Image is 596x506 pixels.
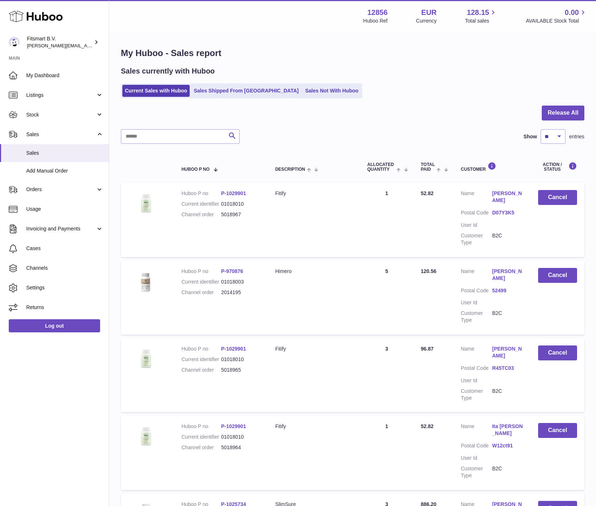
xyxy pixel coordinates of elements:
[181,268,221,275] dt: Huboo P no
[538,345,577,360] button: Cancel
[421,268,437,274] span: 120.56
[492,287,524,294] a: 52499
[181,356,221,363] dt: Current identifier
[360,338,414,412] td: 3
[181,167,209,172] span: Huboo P no
[461,232,492,246] dt: Customer Type
[26,92,96,99] span: Listings
[181,201,221,207] dt: Current identifier
[181,444,221,451] dt: Channel order
[461,268,492,284] dt: Name
[26,167,103,174] span: Add Manual Order
[421,162,435,172] span: Total paid
[363,17,388,24] div: Huboo Ref
[181,190,221,197] dt: Huboo P no
[26,111,96,118] span: Stock
[128,268,165,294] img: 128561711358723.png
[128,345,165,371] img: 128561739542540.png
[461,345,492,361] dt: Name
[275,190,353,197] div: Fitify
[421,190,434,196] span: 52.82
[526,8,587,24] a: 0.00 AVAILABLE Stock Total
[461,299,492,306] dt: User Id
[275,167,305,172] span: Description
[492,268,524,282] a: [PERSON_NAME]
[465,8,497,24] a: 128.15 Total sales
[26,131,96,138] span: Sales
[26,265,103,272] span: Channels
[492,209,524,216] a: D07Y3K5
[26,186,96,193] span: Orders
[221,211,261,218] dd: 5018967
[421,8,437,17] strong: EUR
[461,455,492,462] dt: User Id
[221,356,261,363] dd: 01018010
[542,106,584,120] button: Release All
[26,284,103,291] span: Settings
[492,442,524,449] a: W12ct91
[461,365,492,373] dt: Postal Code
[26,245,103,252] span: Cases
[538,268,577,283] button: Cancel
[9,319,100,332] a: Log out
[181,289,221,296] dt: Channel order
[26,304,103,311] span: Returns
[303,85,361,97] a: Sales Not With Huboo
[421,423,434,429] span: 52.82
[181,434,221,440] dt: Current identifier
[121,47,584,59] h1: My Huboo - Sales report
[461,465,492,479] dt: Customer Type
[565,8,579,17] span: 0.00
[221,278,261,285] dd: 01018003
[121,66,215,76] h2: Sales currently with Huboo
[221,434,261,440] dd: 01018010
[181,278,221,285] dt: Current identifier
[26,206,103,213] span: Usage
[221,190,246,196] a: P-1029901
[26,225,96,232] span: Invoicing and Payments
[492,388,524,402] dd: B2C
[275,423,353,430] div: Fitify
[461,388,492,402] dt: Customer Type
[538,162,577,172] div: Action / Status
[181,345,221,352] dt: Huboo P no
[492,232,524,246] dd: B2C
[367,8,388,17] strong: 12856
[221,346,246,352] a: P-1029901
[461,442,492,451] dt: Postal Code
[191,85,301,97] a: Sales Shipped From [GEOGRAPHIC_DATA]
[221,289,261,296] dd: 2014195
[221,423,246,429] a: P-1029901
[492,345,524,359] a: [PERSON_NAME]
[181,423,221,430] dt: Huboo P no
[221,367,261,373] dd: 5018965
[569,133,584,140] span: entries
[538,190,577,205] button: Cancel
[538,423,577,438] button: Cancel
[461,190,492,206] dt: Name
[27,35,92,49] div: Fitsmart B.V.
[461,310,492,324] dt: Customer Type
[275,268,353,275] div: Himero
[9,37,20,48] img: jonathan@leaderoo.com
[275,345,353,352] div: Fitify
[128,190,165,216] img: 128561739542540.png
[461,222,492,229] dt: User Id
[421,346,434,352] span: 96.87
[465,17,497,24] span: Total sales
[461,209,492,218] dt: Postal Code
[181,211,221,218] dt: Channel order
[461,423,492,439] dt: Name
[360,261,414,335] td: 5
[181,367,221,373] dt: Channel order
[26,150,103,157] span: Sales
[416,17,437,24] div: Currency
[492,423,524,437] a: Ita [PERSON_NAME]
[467,8,489,17] span: 128.15
[461,287,492,296] dt: Postal Code
[221,268,243,274] a: P-970876
[524,133,537,140] label: Show
[367,162,395,172] span: ALLOCATED Quantity
[526,17,587,24] span: AVAILABLE Stock Total
[492,190,524,204] a: [PERSON_NAME]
